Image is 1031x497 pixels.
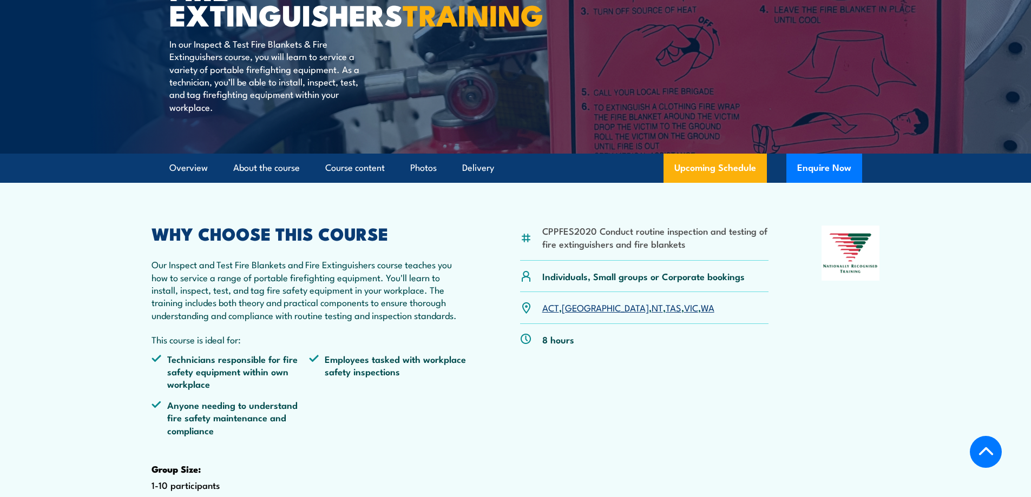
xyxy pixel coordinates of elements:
a: [GEOGRAPHIC_DATA] [562,301,649,314]
a: Overview [169,154,208,182]
a: Course content [325,154,385,182]
a: Delivery [462,154,494,182]
p: 8 hours [542,333,574,346]
a: NT [652,301,663,314]
a: Photos [410,154,437,182]
a: WA [701,301,714,314]
p: Individuals, Small groups or Corporate bookings [542,270,745,282]
li: CPPFES2020 Conduct routine inspection and testing of fire extinguishers and fire blankets [542,224,769,250]
li: Technicians responsible for fire safety equipment within own workplace [152,353,310,390]
button: Enquire Now [786,154,862,183]
a: ACT [542,301,559,314]
li: Anyone needing to understand fire safety maintenance and compliance [152,399,310,436]
a: TAS [666,301,681,314]
p: This course is ideal for: [152,333,468,346]
p: Our Inspect and Test Fire Blankets and Fire Extinguishers course teaches you how to service a ran... [152,258,468,321]
a: Upcoming Schedule [664,154,767,183]
p: In our Inspect & Test Fire Blankets & Fire Extinguishers course, you will learn to service a vari... [169,37,367,113]
a: About the course [233,154,300,182]
img: Nationally Recognised Training logo. [822,226,880,281]
strong: Group Size: [152,462,201,476]
a: VIC [684,301,698,314]
p: , , , , , [542,301,714,314]
h2: WHY CHOOSE THIS COURSE [152,226,468,241]
li: Employees tasked with workplace safety inspections [309,353,467,390]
